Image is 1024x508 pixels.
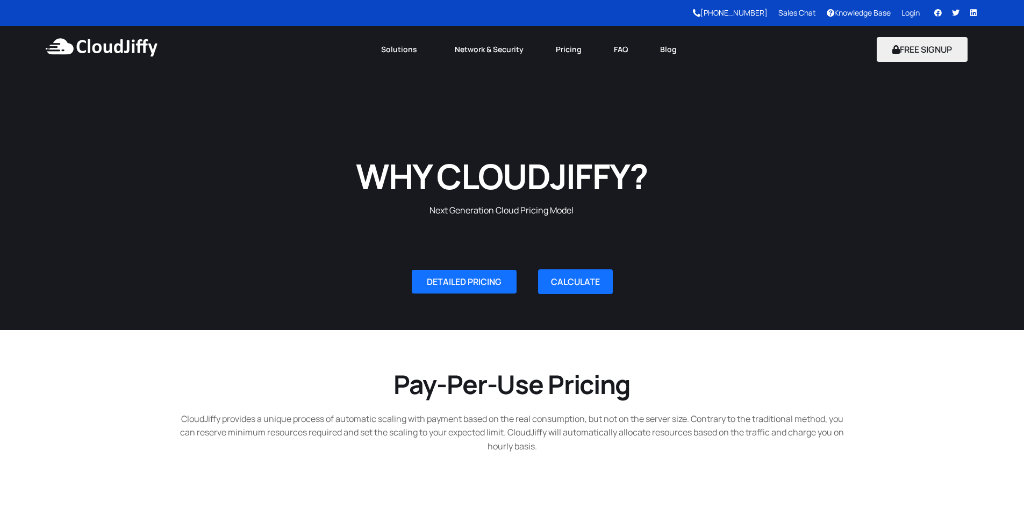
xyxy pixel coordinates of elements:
[427,277,502,286] span: DETAILED PRICING
[538,269,613,294] a: CALCULATE
[598,38,644,61] a: FAQ
[778,8,816,18] a: Sales Chat
[693,8,768,18] a: [PHONE_NUMBER]
[877,44,968,55] a: FREE SIGNUP
[412,270,517,294] a: DETAILED PRICING
[540,38,598,61] a: Pricing
[251,204,753,218] p: Next Generation Cloud Pricing Model
[174,368,851,401] h2: Pay-Per-Use Pricing
[827,8,891,18] a: Knowledge Base
[877,37,968,62] button: FREE SIGNUP
[901,8,920,18] a: Login
[251,154,753,198] h1: WHY CLOUDJIFFY?
[439,38,540,61] a: Network & Security
[174,412,851,454] p: CloudJiffy provides a unique process of automatic scaling with payment based on the real consumpt...
[365,38,439,61] a: Solutions
[644,38,693,61] a: Blog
